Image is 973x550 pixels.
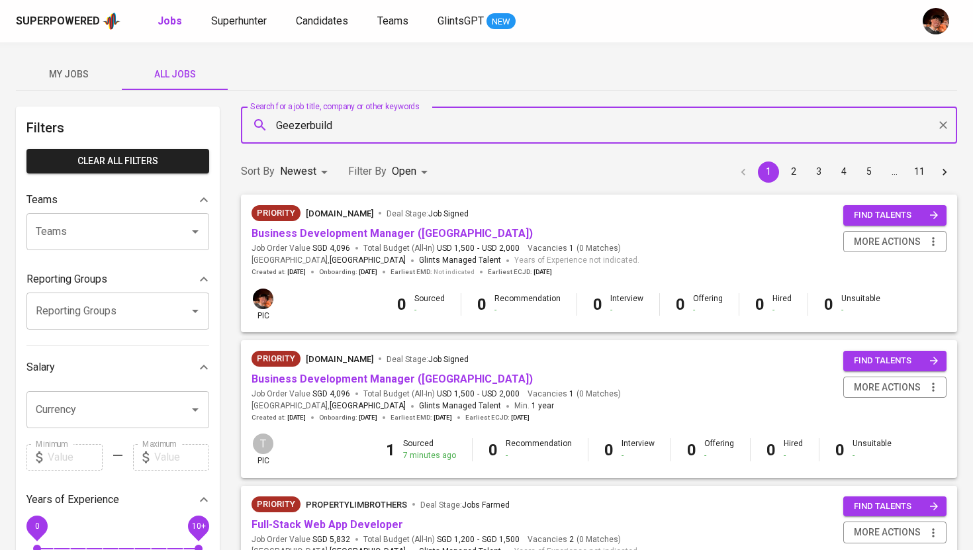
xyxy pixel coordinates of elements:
button: find talents [843,496,947,517]
span: [DATE] [287,413,306,422]
input: Value [154,444,209,471]
a: Jobs [158,13,185,30]
div: Teams [26,187,209,213]
div: Recommendation [494,293,561,316]
span: Superhunter [211,15,267,27]
span: Years of Experience not indicated. [514,254,639,267]
b: 0 [824,295,833,314]
span: Job Signed [428,355,469,364]
span: Teams [377,15,408,27]
span: find talents [854,353,939,369]
div: Reporting Groups [26,266,209,293]
span: - [477,389,479,400]
button: more actions [843,231,947,253]
a: Business Development Manager ([GEOGRAPHIC_DATA]) [252,373,533,385]
span: [GEOGRAPHIC_DATA] , [252,254,406,267]
div: - [610,304,643,316]
span: Not indicated [434,267,475,277]
span: - [477,534,479,545]
div: - [414,304,445,316]
button: Go to page 11 [909,161,930,183]
p: Filter By [348,163,387,179]
span: Total Budget (All-In) [363,534,520,545]
span: Glints Managed Talent [419,401,501,410]
button: Go to next page [934,161,955,183]
p: Salary [26,359,55,375]
h6: Filters [26,117,209,138]
span: Created at : [252,413,306,422]
span: Vacancies ( 0 Matches ) [528,534,621,545]
span: - [477,243,479,254]
img: app logo [103,11,120,31]
nav: pagination navigation [731,161,957,183]
button: find talents [843,351,947,371]
span: Deal Stage : [387,355,469,364]
div: pic [252,432,275,467]
b: 0 [477,295,486,314]
div: Hired [784,438,803,461]
button: Open [186,302,205,320]
img: diemas@glints.com [923,8,949,34]
div: Sourced [403,438,456,461]
b: 1 [386,441,395,459]
b: 0 [397,295,406,314]
span: [GEOGRAPHIC_DATA] [330,254,406,267]
span: Onboarding : [319,413,377,422]
span: find talents [854,208,939,223]
span: [DATE] [287,267,306,277]
div: Interview [610,293,643,316]
div: - [494,304,561,316]
span: Earliest ECJD : [465,413,530,422]
a: Business Development Manager ([GEOGRAPHIC_DATA]) [252,227,533,240]
div: - [704,450,734,461]
span: Total Budget (All-In) [363,389,520,400]
button: Go to page 5 [858,161,880,183]
span: [DATE] [359,413,377,422]
button: Open [186,222,205,241]
span: Created at : [252,267,306,277]
div: - [853,450,892,461]
span: 1 year [532,401,554,410]
p: Newest [280,163,316,179]
span: SGD 1,500 [482,534,520,545]
span: GlintsGPT [438,15,484,27]
b: Jobs [158,15,182,27]
span: [DOMAIN_NAME] [306,208,373,218]
div: Interview [622,438,655,461]
span: Earliest ECJD : [488,267,552,277]
button: Open [186,400,205,419]
span: more actions [854,234,921,250]
span: SGD 4,096 [312,389,350,400]
p: Years of Experience [26,492,119,508]
span: Job Order Value [252,389,350,400]
span: 1 [567,243,574,254]
div: pic [252,287,275,322]
span: Vacancies ( 0 Matches ) [528,389,621,400]
button: Clear [934,116,952,134]
span: SGD 1,200 [437,534,475,545]
b: 0 [835,441,845,459]
span: Vacancies ( 0 Matches ) [528,243,621,254]
span: Open [392,165,416,177]
span: 0 [34,521,39,530]
div: - [841,304,880,316]
div: - [622,450,655,461]
span: 2 [567,534,574,545]
div: Unsuitable [853,438,892,461]
span: All Jobs [130,66,220,83]
div: Offering [704,438,734,461]
div: … [884,165,905,178]
div: - [772,304,792,316]
span: Job Signed [428,209,469,218]
div: Recommendation [506,438,572,461]
button: find talents [843,205,947,226]
span: SGD 5,832 [312,534,350,545]
span: [DOMAIN_NAME] [306,354,373,364]
div: New Job received from Demand Team [252,205,301,221]
p: Teams [26,192,58,208]
button: Clear All filters [26,149,209,173]
div: T [252,432,275,455]
div: New Job received from Demand Team [252,496,301,512]
b: 0 [676,295,685,314]
b: 0 [687,441,696,459]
